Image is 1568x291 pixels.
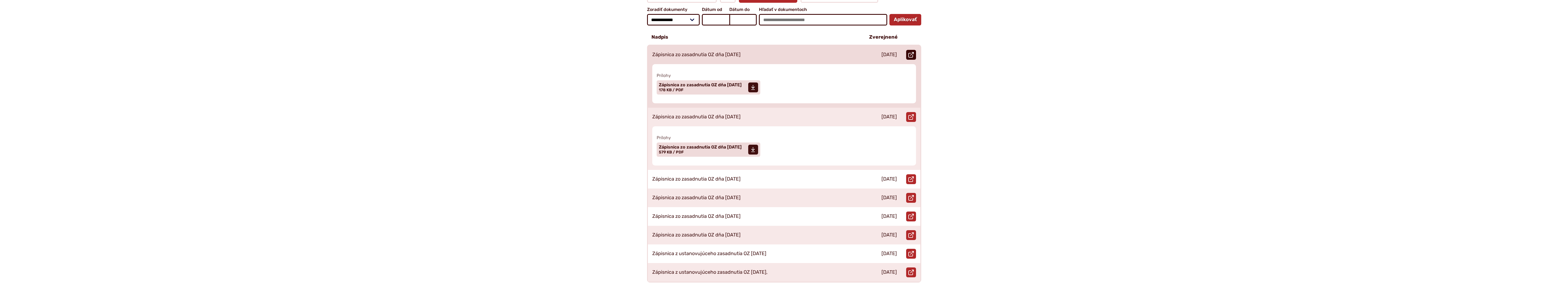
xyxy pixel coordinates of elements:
span: Hľadať v dokumentoch [759,7,887,12]
input: Dátum do [729,14,757,25]
p: [DATE] [881,251,897,257]
p: [DATE] [881,269,897,275]
p: Zápisnica z ustanovujúceho zasadnutia OZ [DATE], [652,269,767,275]
p: Zápisnica zo zasadnutia OZ dňa [DATE] [652,232,741,238]
input: Hľadať v dokumentoch [759,14,887,25]
span: Zoradiť dokumenty [647,7,700,12]
p: [DATE] [881,232,897,238]
p: [DATE] [881,195,897,201]
p: [DATE] [881,114,897,120]
p: [DATE] [881,176,897,182]
p: [DATE] [881,213,897,219]
p: [DATE] [881,52,897,58]
select: Zoradiť dokumenty [647,14,700,25]
a: Zápisnica zo zasadnutia OZ dňa [DATE] 579 KB / PDF [657,142,760,157]
p: Zápisnica z ustanovujúceho zasadnutia OZ [DATE] [652,251,766,257]
input: Dátum od [702,14,729,25]
span: 579 KB / PDF [659,150,684,155]
span: Dátum do [729,7,757,12]
p: Zápisnica zo zasadnutia OZ dňa [DATE] [652,213,741,219]
p: Zápisnica zo zasadnutia OZ dňa [DATE] [652,52,741,58]
a: Zápisnica zo zasadnutia OZ dňa [DATE] 178 KB / PDF [657,80,760,95]
span: Zápisnica zo zasadnutia OZ dňa [DATE] [659,83,742,87]
span: Prílohy [657,135,912,140]
span: Zápisnica zo zasadnutia OZ dňa [DATE] [659,145,742,149]
button: Aplikovať [889,14,921,25]
p: Zápisnica zo zasadnutia OZ dňa [DATE] [652,114,741,120]
p: Zápisnica zo zasadnutia OZ dňa [DATE] [652,176,741,182]
span: 178 KB / PDF [659,88,684,92]
p: Nadpis [651,34,668,40]
span: Prílohy [657,73,912,78]
p: Zápisnica zo zasadnutia OZ dňa [DATE] [652,195,741,201]
span: Dátum od [702,7,729,12]
p: Zverejnené [869,34,898,40]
